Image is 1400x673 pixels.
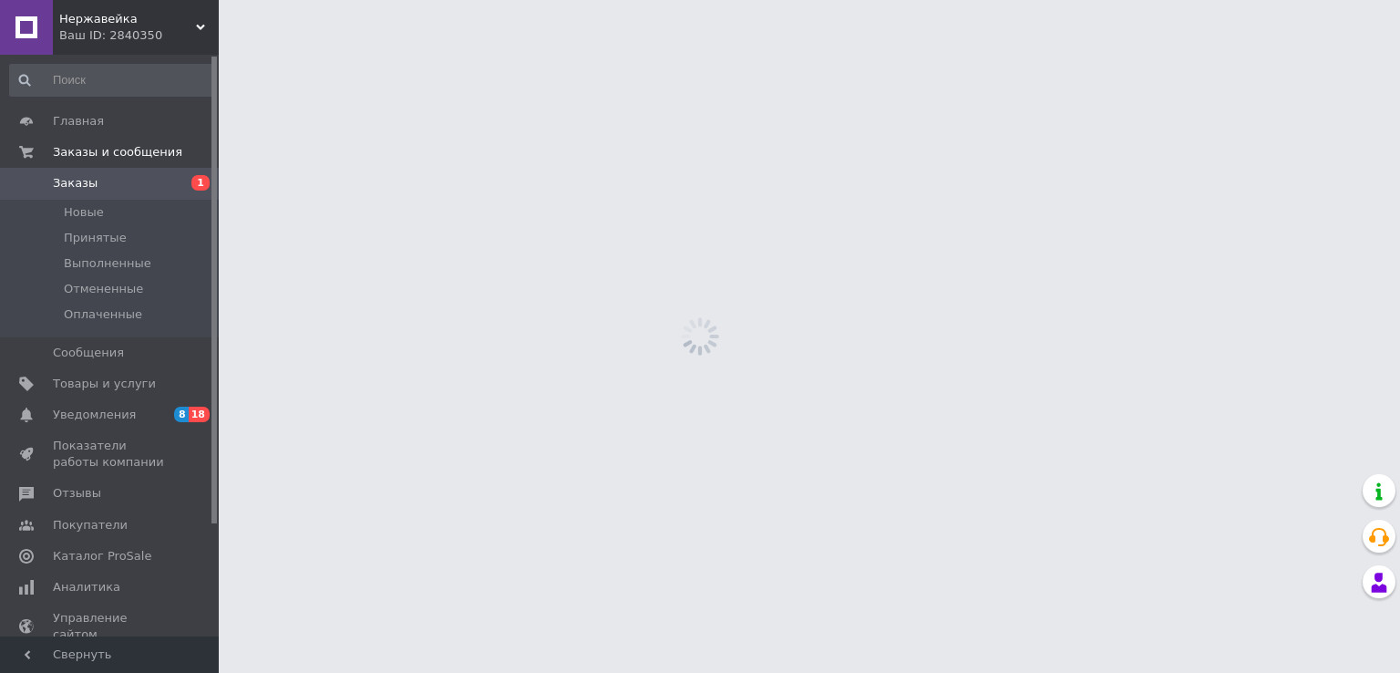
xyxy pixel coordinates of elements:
[64,306,142,323] span: Оплаченные
[53,407,136,423] span: Уведомления
[53,345,124,361] span: Сообщения
[59,11,196,27] span: Нержавейка
[53,438,169,471] span: Показатели работы компании
[53,144,182,160] span: Заказы и сообщения
[189,407,210,422] span: 18
[53,579,120,595] span: Аналитика
[53,175,98,192] span: Заказы
[53,517,128,533] span: Покупатели
[59,27,219,44] div: Ваш ID: 2840350
[64,204,104,221] span: Новые
[53,113,104,129] span: Главная
[53,548,151,564] span: Каталог ProSale
[53,610,169,643] span: Управление сайтом
[191,175,210,191] span: 1
[53,485,101,502] span: Отзывы
[174,407,189,422] span: 8
[64,230,127,246] span: Принятые
[9,64,215,97] input: Поиск
[53,376,156,392] span: Товары и услуги
[64,281,143,297] span: Отмененные
[64,255,151,272] span: Выполненные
